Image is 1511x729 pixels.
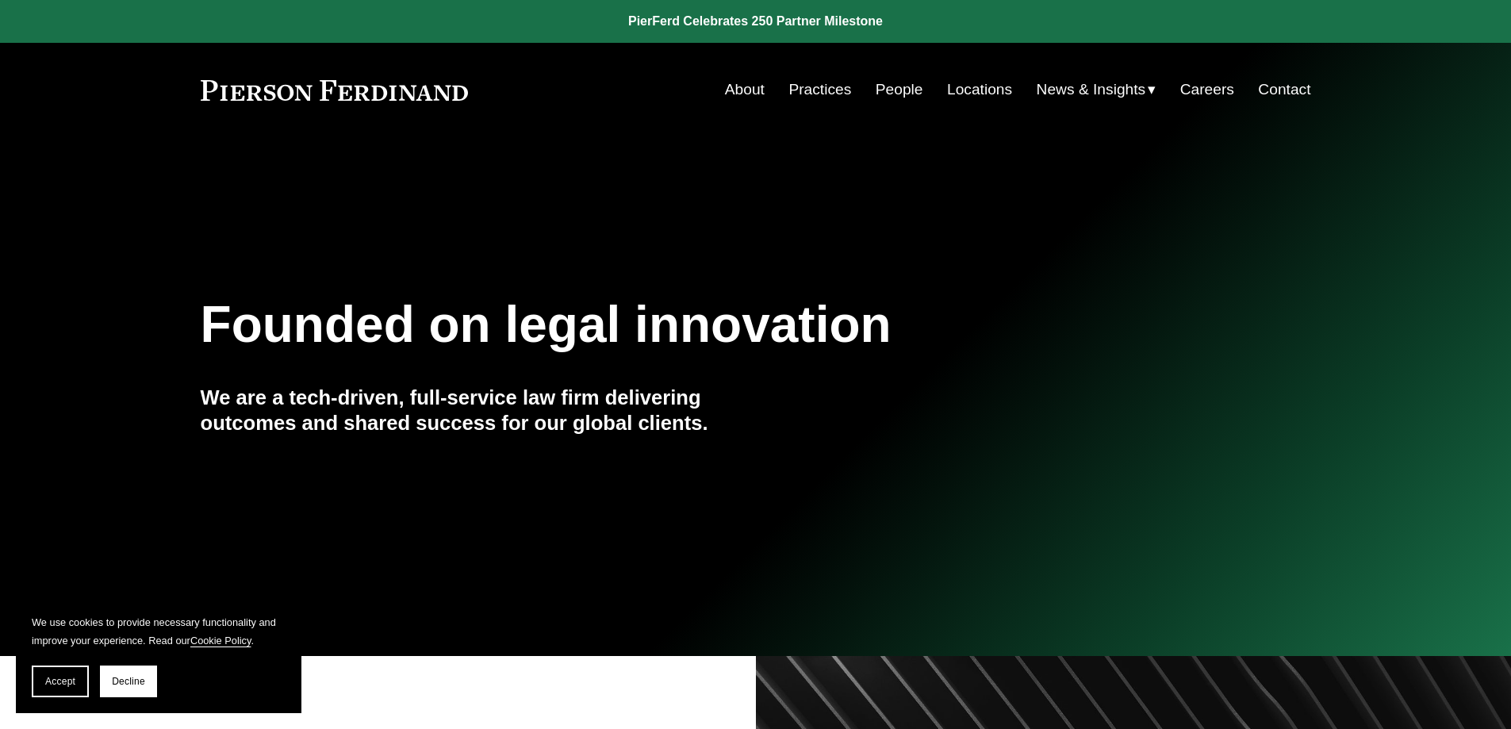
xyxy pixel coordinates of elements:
[32,666,89,697] button: Accept
[1037,76,1146,104] span: News & Insights
[201,296,1126,354] h1: Founded on legal innovation
[16,597,301,713] section: Cookie banner
[45,676,75,687] span: Accept
[876,75,923,105] a: People
[32,613,286,650] p: We use cookies to provide necessary functionality and improve your experience. Read our .
[100,666,157,697] button: Decline
[112,676,145,687] span: Decline
[725,75,765,105] a: About
[1258,75,1310,105] a: Contact
[1180,75,1234,105] a: Careers
[201,385,756,436] h4: We are a tech-driven, full-service law firm delivering outcomes and shared success for our global...
[788,75,851,105] a: Practices
[1037,75,1156,105] a: folder dropdown
[947,75,1012,105] a: Locations
[190,635,251,647] a: Cookie Policy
